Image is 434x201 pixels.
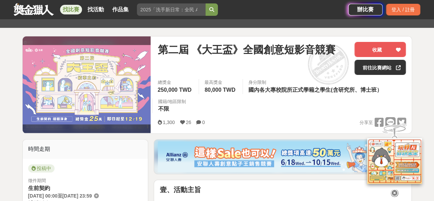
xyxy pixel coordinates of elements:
a: 找活動 [85,5,107,14]
span: 250,000 TWD [157,87,191,93]
div: 國籍/地區限制 [158,98,186,105]
span: 80,000 TWD [204,87,235,93]
input: 2025「洗手新日常：全民 ALL IN」洗手歌全台徵選 [137,3,206,16]
a: 找比賽 [60,5,82,14]
span: 0 [202,120,205,125]
img: Cover Image [23,45,151,124]
div: 身分限制 [248,79,384,86]
div: 時間走期 [23,139,148,159]
div: 登入 / 註冊 [386,4,420,15]
span: 26 [186,120,191,125]
span: 1,300 [163,120,175,125]
a: 作品集 [109,5,131,14]
strong: 壹、活動主旨 [160,186,201,193]
span: 最高獎金 [204,79,237,86]
a: 辦比賽 [348,4,383,15]
span: 生前契約 [28,185,50,191]
span: 徵件期間 [28,178,46,183]
span: 至 [58,193,62,199]
span: 投稿中 [28,164,55,172]
span: 總獎金 [157,79,193,86]
span: [DATE] 00:00 [28,193,58,199]
span: [DATE] 23:59 [62,193,92,199]
span: 國內各大專校院所正式學籍之學生(含研究所、博士班） [248,87,382,93]
a: 前往比賽網站 [354,60,406,75]
img: dcc59076-91c0-4acb-9c6b-a1d413182f46.png [158,141,408,172]
span: 不限 [158,106,169,112]
button: 收藏 [354,42,406,57]
span: 第二屆 《大王盃》全國創意短影音競賽 [157,42,335,57]
img: d2146d9a-e6f6-4337-9592-8cefde37ba6b.png [367,138,422,184]
span: 分享至 [359,118,373,128]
